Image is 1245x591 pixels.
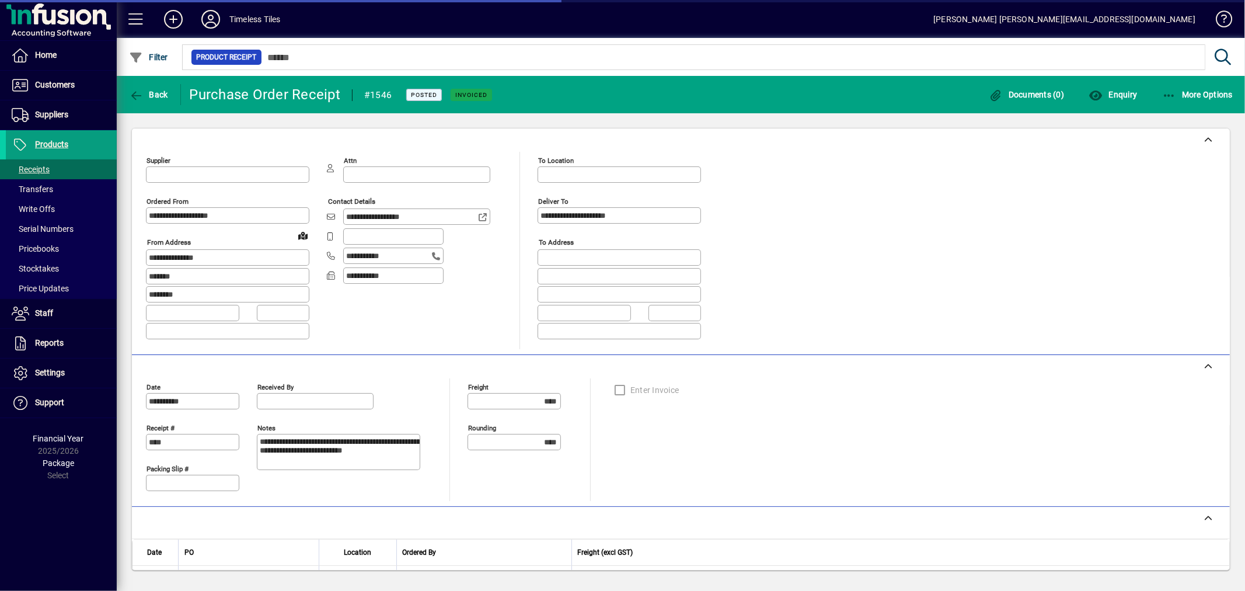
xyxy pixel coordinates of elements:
span: Serial Numbers [12,224,74,234]
a: Settings [6,359,117,388]
span: Posted [411,91,437,99]
span: Invoiced [455,91,487,99]
span: PO [184,546,194,559]
div: PO [184,546,313,559]
span: Date [147,546,162,559]
mat-label: Rounding [468,423,496,432]
a: Write Offs [6,199,117,219]
div: Freight (excl GST) [578,546,1215,559]
span: Receipts [12,165,50,174]
a: Customers [6,71,117,100]
div: Purchase Order Receipt [190,85,341,104]
span: Location [344,546,371,559]
mat-label: Deliver To [538,197,569,206]
span: Stocktakes [12,264,59,273]
mat-label: Received by [257,383,294,391]
mat-label: Notes [257,423,275,432]
a: Reports [6,329,117,358]
button: Enquiry [1086,84,1140,105]
button: Documents (0) [986,84,1068,105]
span: Product Receipt [196,51,257,63]
div: #1546 [364,86,392,105]
span: Transfers [12,185,53,194]
a: Suppliers [6,100,117,130]
button: Back [126,84,171,105]
span: Price Updates [12,284,69,293]
div: Ordered By [403,546,566,559]
a: Support [6,388,117,418]
span: Back [129,90,168,99]
span: Products [35,140,68,149]
mat-label: Supplier [147,157,170,165]
mat-label: To location [538,157,574,165]
a: Transfers [6,179,117,199]
a: Receipts [6,159,117,179]
span: Freight (excl GST) [578,546,633,559]
a: Stocktakes [6,259,117,279]
mat-label: Packing Slip # [147,464,189,472]
span: Write Offs [12,204,55,214]
td: 0.00 [571,566,1230,589]
mat-label: Date [147,383,161,391]
span: Package [43,458,74,468]
button: More Options [1159,84,1236,105]
span: Filter [129,53,168,62]
button: Add [155,9,192,30]
a: Price Updates [6,279,117,298]
span: Support [35,398,64,407]
span: Financial Year [33,434,84,443]
a: Home [6,41,117,70]
span: Customers [35,80,75,89]
td: [DATE] [132,566,178,589]
a: Knowledge Base [1207,2,1230,40]
button: Profile [192,9,229,30]
span: Home [35,50,57,60]
mat-label: Attn [344,157,357,165]
span: Suppliers [35,110,68,119]
app-page-header-button: Back [117,84,181,105]
td: BG - [PERSON_NAME] [396,566,571,589]
mat-label: Ordered from [147,197,189,206]
mat-label: Freight [468,383,489,391]
mat-label: Receipt # [147,423,175,432]
div: [PERSON_NAME] [PERSON_NAME][EMAIL_ADDRESS][DOMAIN_NAME] [933,10,1195,29]
div: Date [147,546,172,559]
button: Filter [126,47,171,68]
a: View on map [294,226,312,245]
span: Staff [35,308,53,318]
span: Ordered By [403,546,437,559]
span: Reports [35,338,64,347]
span: Documents (0) [989,90,1065,99]
a: Pricebooks [6,239,117,259]
span: Enquiry [1089,90,1137,99]
span: Pricebooks [12,244,59,253]
span: More Options [1162,90,1233,99]
a: Staff [6,299,117,328]
span: Settings [35,368,65,377]
a: Serial Numbers [6,219,117,239]
div: Timeless Tiles [229,10,280,29]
